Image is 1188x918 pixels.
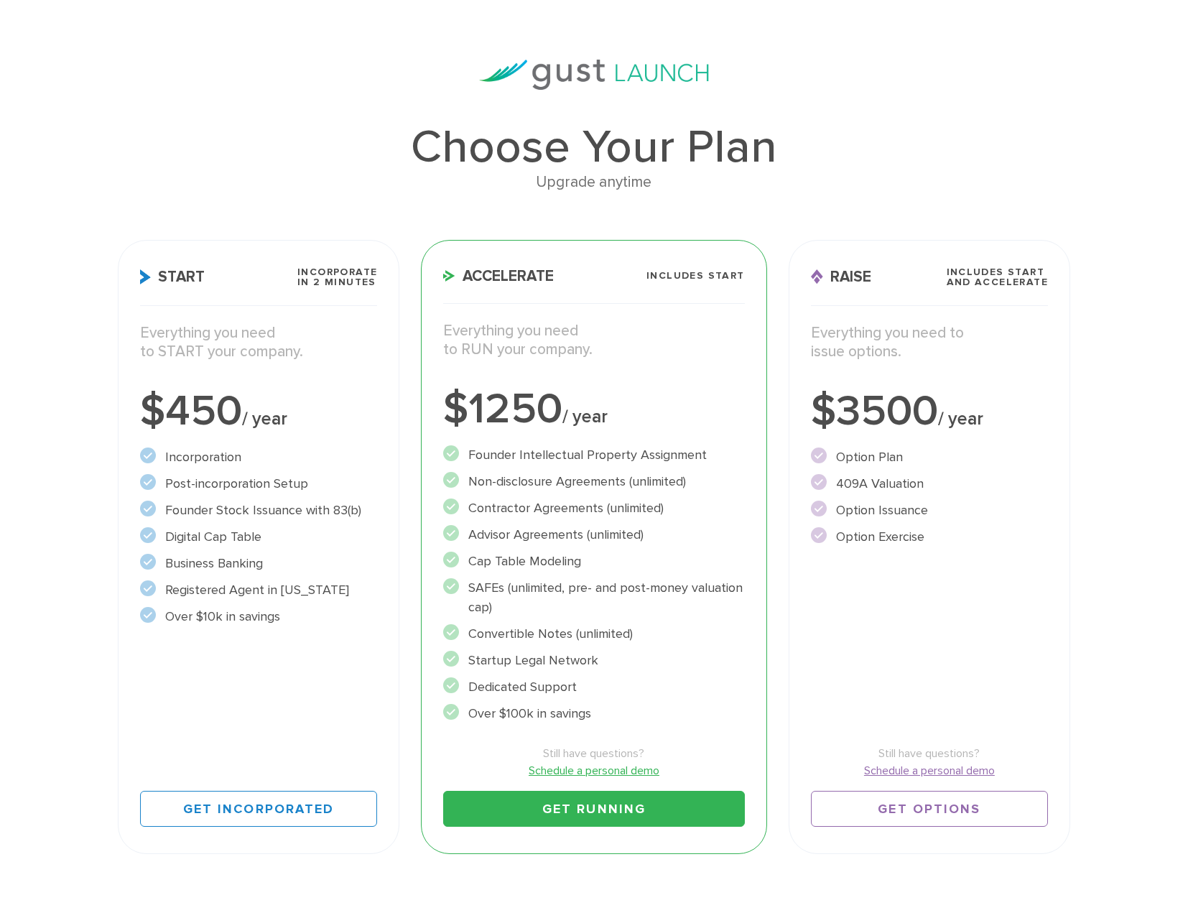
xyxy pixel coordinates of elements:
[811,762,1048,779] a: Schedule a personal demo
[938,408,983,430] span: / year
[140,554,377,573] li: Business Banking
[443,445,744,465] li: Founder Intellectual Property Assignment
[443,270,455,282] img: Accelerate Icon
[811,501,1048,520] li: Option Issuance
[811,474,1048,493] li: 409A Valuation
[118,124,1070,170] h1: Choose Your Plan
[140,501,377,520] li: Founder Stock Issuance with 83(b)
[140,580,377,600] li: Registered Agent in [US_STATE]
[811,791,1048,827] a: Get Options
[646,271,745,281] span: Includes START
[811,527,1048,547] li: Option Exercise
[811,269,823,284] img: Raise Icon
[443,791,744,827] a: Get Running
[947,267,1049,287] span: Includes START and ACCELERATE
[443,525,744,544] li: Advisor Agreements (unlimited)
[443,704,744,723] li: Over $100k in savings
[140,448,377,467] li: Incorporation
[811,324,1048,362] p: Everything you need to issue options.
[140,527,377,547] li: Digital Cap Table
[811,745,1048,762] span: Still have questions?
[443,322,744,360] p: Everything you need to RUN your company.
[140,791,377,827] a: Get Incorporated
[562,406,608,427] span: / year
[297,267,377,287] span: Incorporate in 2 Minutes
[443,651,744,670] li: Startup Legal Network
[140,474,377,493] li: Post-incorporation Setup
[140,324,377,362] p: Everything you need to START your company.
[443,388,744,431] div: $1250
[443,472,744,491] li: Non-disclosure Agreements (unlimited)
[140,390,377,433] div: $450
[140,269,205,284] span: Start
[140,269,151,284] img: Start Icon X2
[443,745,744,762] span: Still have questions?
[140,607,377,626] li: Over $10k in savings
[443,762,744,779] a: Schedule a personal demo
[443,552,744,571] li: Cap Table Modeling
[118,170,1070,195] div: Upgrade anytime
[443,677,744,697] li: Dedicated Support
[242,408,287,430] span: / year
[811,269,871,284] span: Raise
[811,390,1048,433] div: $3500
[443,499,744,518] li: Contractor Agreements (unlimited)
[479,60,709,90] img: gust-launch-logos.svg
[811,448,1048,467] li: Option Plan
[443,269,554,284] span: Accelerate
[443,624,744,644] li: Convertible Notes (unlimited)
[443,578,744,617] li: SAFEs (unlimited, pre- and post-money valuation cap)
